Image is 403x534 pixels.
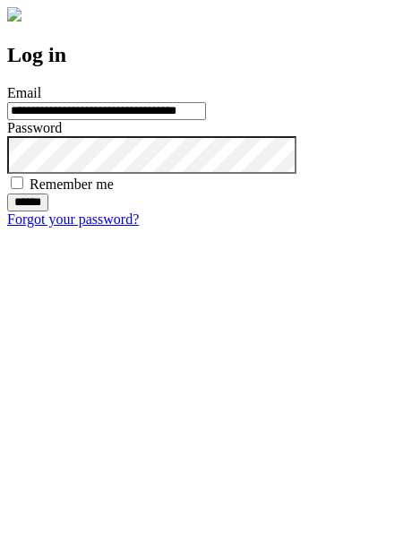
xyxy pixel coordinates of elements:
img: logo-4e3dc11c47720685a147b03b5a06dd966a58ff35d612b21f08c02c0306f2b779.png [7,7,21,22]
label: Email [7,85,41,100]
label: Remember me [30,177,114,192]
label: Password [7,120,62,135]
a: Forgot your password? [7,211,139,227]
h2: Log in [7,43,396,67]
